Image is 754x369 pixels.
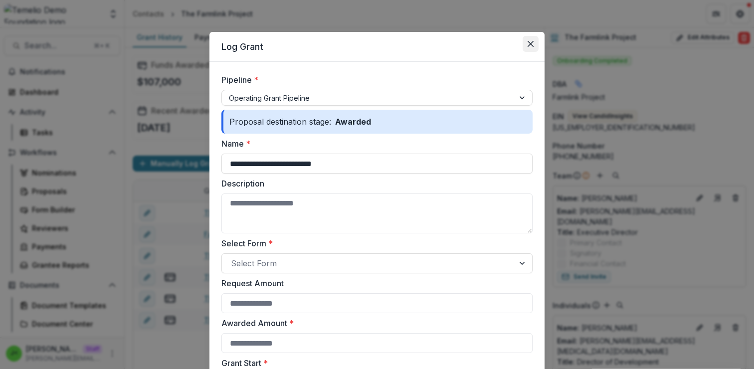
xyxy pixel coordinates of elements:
p: Awarded [331,116,375,128]
button: Close [523,36,539,52]
header: Log Grant [209,32,545,62]
label: Description [221,178,527,189]
div: Proposal destination stage: [221,110,533,134]
label: Pipeline [221,74,527,86]
label: Awarded Amount [221,317,527,329]
label: Name [221,138,527,150]
label: Request Amount [221,277,527,289]
label: Grant Start [221,357,527,369]
label: Select Form [221,237,527,249]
